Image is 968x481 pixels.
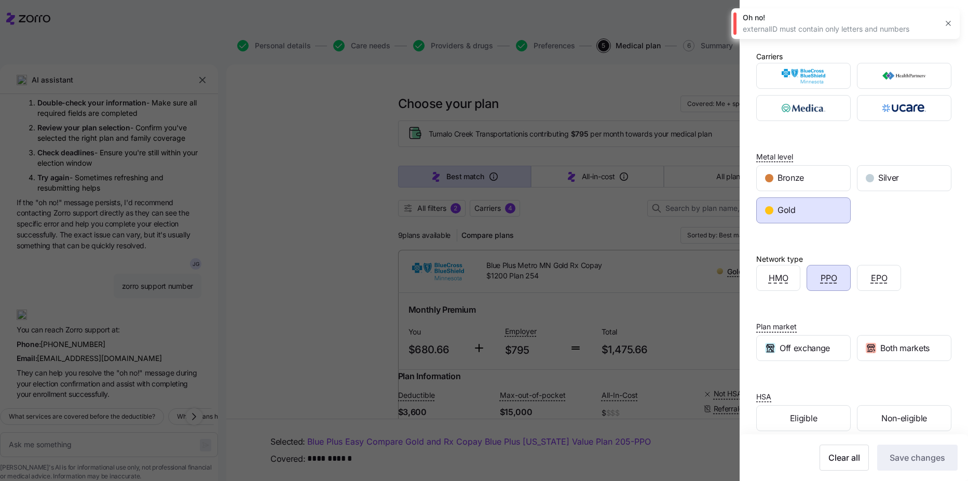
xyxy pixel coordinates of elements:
span: Silver [878,171,899,184]
span: Clear all [828,451,860,464]
span: Eligible [790,412,817,425]
img: Medica [766,98,842,118]
button: Save changes [877,445,958,471]
span: PPO [821,272,837,285]
span: Both markets [880,342,930,355]
div: Network type [756,253,803,265]
button: Clear all [820,445,869,471]
span: Save changes [890,451,945,464]
div: Carriers [756,51,783,62]
span: Plan market [756,322,797,332]
img: HealthPartners [866,65,943,86]
img: BlueCross BlueShield of Minnesota [766,65,842,86]
span: Non-eligible [881,412,927,425]
span: Gold [778,204,796,217]
span: Bronze [778,171,804,184]
span: Off exchange [780,342,830,355]
span: HSA [756,392,771,402]
span: EPO [871,272,888,285]
span: Metal level [756,152,793,162]
img: UCare [866,98,943,118]
span: HMO [769,272,788,285]
div: externalID must contain only letters and numbers [743,24,937,34]
div: Oh no! [743,12,937,23]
